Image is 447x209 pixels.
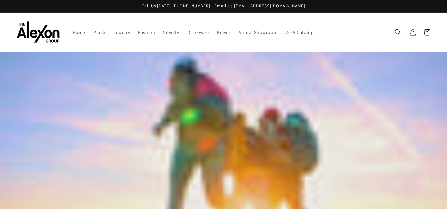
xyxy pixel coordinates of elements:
[391,25,405,40] summary: Search
[235,25,282,39] a: Virtual Showroom
[69,25,89,39] a: Home
[138,29,155,35] span: Fashion
[93,29,106,35] span: Plush
[113,29,130,35] span: Jewelry
[134,25,159,39] a: Fashion
[239,29,278,35] span: Virtual Showroom
[187,29,209,35] span: Drinkware
[282,25,317,39] a: 2025 Catalog
[183,25,213,39] a: Drinkware
[217,29,231,35] span: Knives
[159,25,183,39] a: Novelty
[73,29,85,35] span: Home
[213,25,235,39] a: Knives
[89,25,110,39] a: Plush
[17,21,60,43] img: The Alexon Group
[163,29,179,35] span: Novelty
[286,29,313,35] span: 2025 Catalog
[110,25,134,39] a: Jewelry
